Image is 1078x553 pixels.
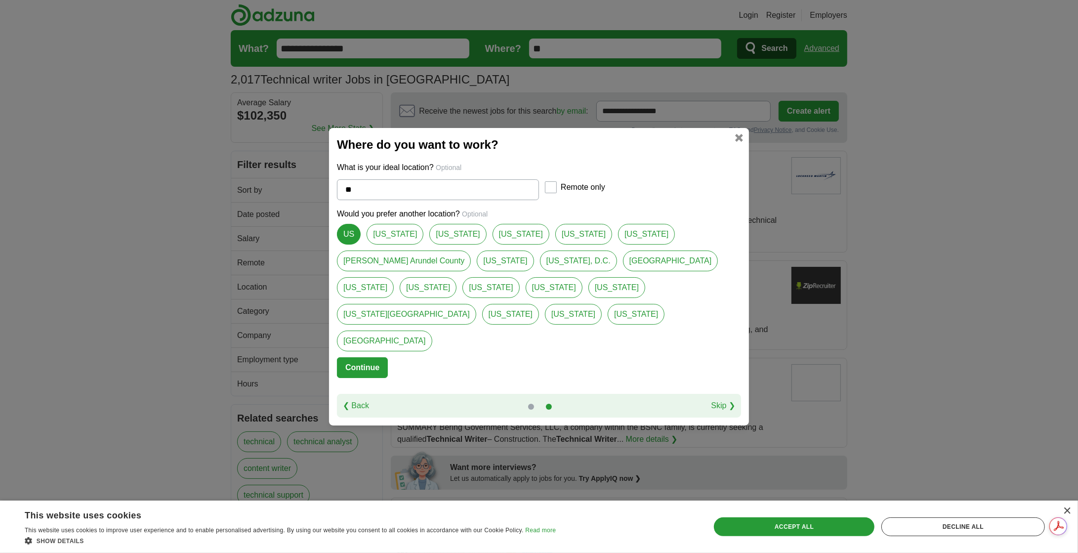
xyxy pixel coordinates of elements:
a: [US_STATE] [482,304,539,325]
a: [US_STATE] [588,277,645,298]
p: Would you prefer another location? [337,208,741,220]
span: Optional [462,210,488,218]
h2: Where do you want to work? [337,136,741,154]
a: [US_STATE] [337,277,394,298]
a: Skip ❯ [711,400,735,412]
a: Read more, opens a new window [525,527,556,534]
a: [US_STATE] [462,277,519,298]
a: [US_STATE] [545,304,602,325]
a: [US_STATE] [429,224,486,245]
div: Show details [25,536,556,546]
button: Continue [337,357,388,378]
p: What is your ideal location? [337,162,741,173]
span: This website uses cookies to improve user experience and to enable personalised advertising. By u... [25,527,524,534]
a: [US_STATE] [477,251,534,271]
label: Remote only [561,181,605,193]
a: US [337,224,361,245]
a: [US_STATE] [618,224,675,245]
a: [GEOGRAPHIC_DATA] [337,331,432,351]
div: Close [1063,508,1071,515]
a: ❮ Back [343,400,369,412]
a: [PERSON_NAME] Arundel County [337,251,471,271]
a: [US_STATE], D.C. [540,251,617,271]
a: [US_STATE] [555,224,612,245]
a: [US_STATE] [400,277,456,298]
a: [US_STATE][GEOGRAPHIC_DATA] [337,304,476,325]
div: This website uses cookies [25,507,531,521]
a: [US_STATE] [367,224,423,245]
a: [US_STATE] [493,224,549,245]
div: Decline all [881,517,1045,536]
span: Show details [37,538,84,545]
span: Optional [436,164,461,171]
div: Accept all [714,517,874,536]
a: [US_STATE] [608,304,664,325]
a: [GEOGRAPHIC_DATA] [623,251,718,271]
a: [US_STATE] [526,277,582,298]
